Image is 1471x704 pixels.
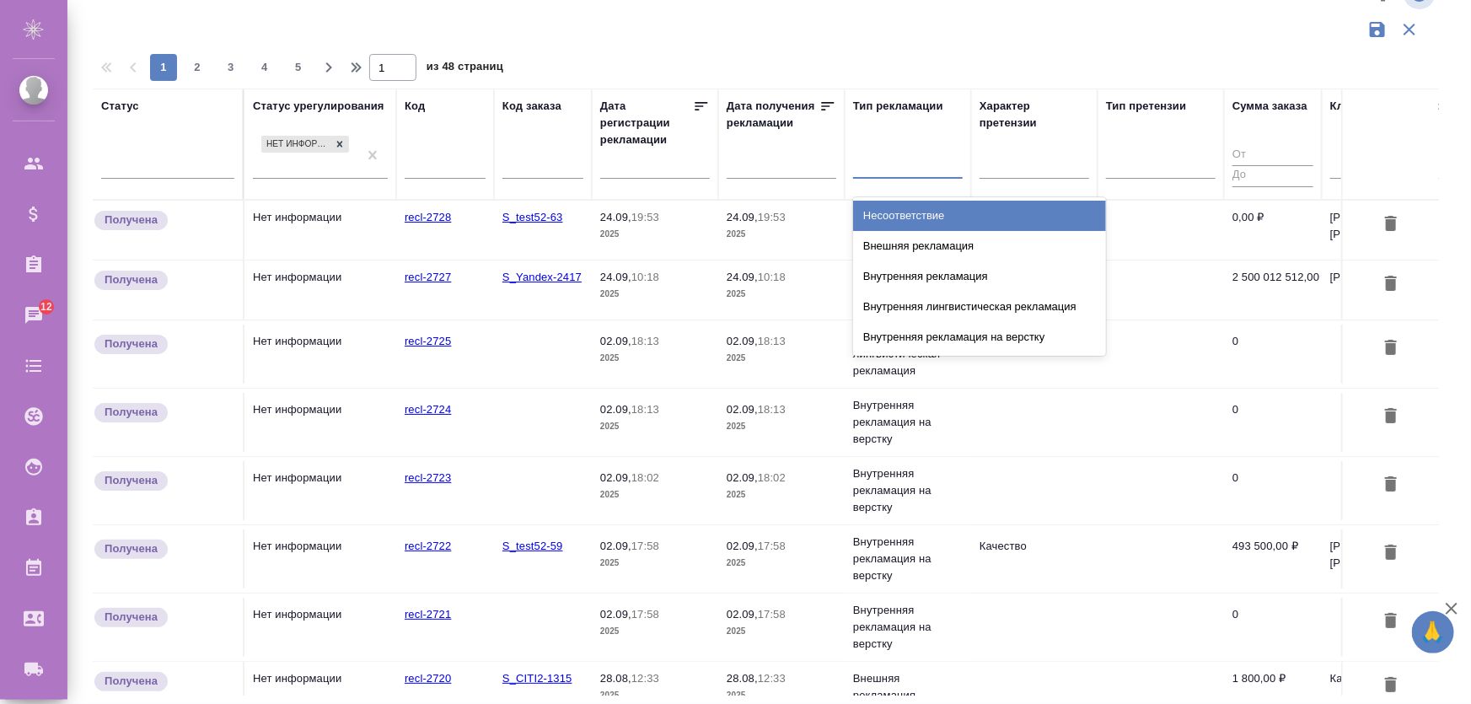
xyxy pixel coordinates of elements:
p: 17:58 [631,608,659,621]
p: 2025 [727,486,836,503]
p: 12:33 [631,672,659,685]
p: 2025 [727,418,836,435]
p: 02.09, [727,608,758,621]
p: 17:58 [631,540,659,552]
td: 0 [1224,461,1322,520]
p: 18:02 [631,471,659,484]
p: Получена [105,673,158,690]
div: Нет информации [261,136,330,153]
p: 2025 [600,350,710,367]
td: Нет информации [244,393,396,452]
p: 24.09, [727,271,758,283]
p: 2025 [600,226,710,243]
p: 18:02 [758,471,786,484]
td: Нет информации [244,529,396,588]
p: 2025 [600,286,710,303]
button: 3 [217,54,244,81]
p: 28.08, [727,672,758,685]
div: Статус урегулирования [253,98,384,115]
p: Получена [105,271,158,288]
p: 02.09, [600,608,631,621]
p: Получена [105,404,158,421]
button: Сохранить фильтры [1361,13,1393,46]
div: Клиентские менеджеры [1330,98,1462,115]
td: Внешняя рекламация [845,201,971,260]
td: 0,00 ₽ [1224,201,1322,260]
button: Удалить [1377,670,1405,701]
td: 493 500,00 ₽ [1224,529,1322,588]
p: 02.09, [727,335,758,347]
a: recl-2722 [405,540,451,552]
div: Тип претензии [1106,98,1186,115]
p: 02.09, [600,403,631,416]
button: Удалить [1377,401,1405,433]
button: 5 [285,54,312,81]
p: 18:13 [631,335,659,347]
p: 24.09, [600,271,631,283]
div: Внешняя рекламация [853,231,1106,261]
p: Получена [105,472,158,489]
p: 24.09, [727,211,758,223]
p: 12:33 [758,672,786,685]
div: Внутренняя рекламация [853,261,1106,292]
a: recl-2723 [405,471,451,484]
td: Внутренняя лингвистическая рекламация [845,320,971,388]
button: Сбросить фильтры [1393,13,1425,46]
p: Получена [105,212,158,228]
p: 02.09, [600,471,631,484]
p: 2025 [727,555,836,572]
td: Внутренняя рекламация на верстку [845,457,971,524]
p: 10:18 [631,271,659,283]
a: recl-2724 [405,403,451,416]
p: 10:18 [758,271,786,283]
a: recl-2725 [405,335,451,347]
div: Внутренняя лингвистическая рекламация [853,292,1106,322]
div: Статус [101,98,139,115]
p: 17:58 [758,540,786,552]
button: Удалить [1377,333,1405,364]
span: 2 [184,59,211,76]
span: 🙏 [1419,615,1447,650]
p: 19:53 [758,211,786,223]
a: S_test52-59 [502,540,563,552]
td: Внутренняя рекламация на верстку [845,389,971,456]
div: Несоответствие [853,201,1106,231]
td: Нет информации [244,461,396,520]
p: 28.08, [600,672,631,685]
p: 2025 [727,623,836,640]
button: Удалить [1377,470,1405,501]
div: Тип рекламации [853,98,943,115]
a: 12 [4,294,63,336]
span: 3 [217,59,244,76]
p: 02.09, [600,540,631,552]
a: S_Yandex-2417 [502,271,582,283]
p: 24.09, [600,211,631,223]
a: recl-2721 [405,608,451,621]
div: Внутренняя рекламация на верстку [853,322,1106,352]
td: Внешняя рекламация [845,261,971,320]
input: До [1232,165,1313,186]
p: 17:58 [758,608,786,621]
td: 0 [1224,598,1322,657]
td: Нет информации [244,201,396,260]
a: recl-2720 [405,672,451,685]
button: 2 [184,54,211,81]
p: 2025 [600,486,710,503]
div: Дата получения рекламации [727,98,819,132]
input: От [1232,145,1313,166]
p: 2025 [727,286,836,303]
td: Нет информации [244,261,396,320]
td: 0 [1224,393,1322,452]
button: Удалить [1377,209,1405,240]
p: 02.09, [727,540,758,552]
p: 2025 [600,418,710,435]
td: Внутренняя рекламация на верстку [845,594,971,661]
p: 18:13 [758,403,786,416]
button: Удалить [1377,538,1405,569]
p: Получена [105,609,158,626]
p: 2025 [727,226,836,243]
span: 4 [251,59,278,76]
td: Нет информации [244,598,396,657]
td: Внутренняя рекламация на верстку [845,525,971,593]
p: 2025 [600,555,710,572]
